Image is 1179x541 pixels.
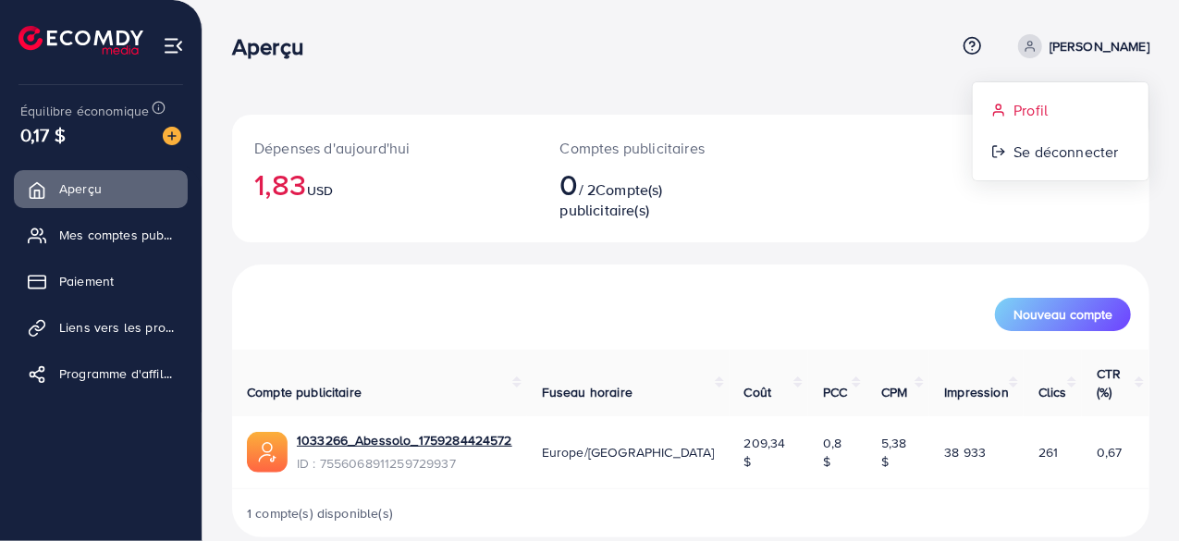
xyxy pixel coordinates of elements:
font: 209,34 $ [744,434,786,471]
font: Impression [944,383,1009,401]
font: Profil [1013,100,1048,120]
img: image [163,127,181,145]
font: Comptes publicitaires [560,138,705,158]
font: 0,17 $ [20,121,66,148]
font: 0,67 [1097,443,1123,461]
font: Compte publicitaire [247,383,362,401]
img: ic-ads-acc.e4c84228.svg [247,432,288,473]
img: menu [163,35,184,56]
font: Paiement [59,272,114,290]
a: 1033266_Abessolo_1759284424572 [297,431,512,449]
font: 0,8 $ [823,434,841,471]
font: 1 compte(s) disponible(s) [247,504,393,523]
font: Programme d'affiliation [59,364,196,383]
font: Liens vers les produits [59,318,194,337]
font: 1,83 [254,163,307,205]
font: Aperçu [232,31,303,62]
a: Programme d'affiliation [14,355,188,392]
a: Mes comptes publicitaires [14,216,188,253]
font: USD [307,181,333,200]
font: CPM [881,383,907,401]
font: Clics [1038,383,1067,401]
font: 261 [1038,443,1058,461]
font: CTR (%) [1097,364,1121,401]
font: 5,38 $ [881,434,907,471]
font: / 2 [579,179,596,200]
a: Liens vers les produits [14,309,188,346]
font: Compte(s) publicitaire(s) [560,179,663,220]
font: Nouveau compte [1013,305,1112,324]
font: 38 933 [944,443,986,461]
iframe: Chat [1100,458,1165,527]
font: Se déconnecter [1013,141,1118,162]
a: Aperçu [14,170,188,207]
font: [PERSON_NAME] [1050,37,1149,55]
font: Europe/[GEOGRAPHIC_DATA] [542,443,715,461]
a: Paiement [14,263,188,300]
font: ID : 7556068911259729937 [297,454,456,473]
font: Aperçu [59,179,102,198]
font: PCC [823,383,847,401]
font: 0 [560,163,579,205]
font: Coût [744,383,772,401]
font: Équilibre économique [20,102,149,120]
font: Fuseau horaire [542,383,632,401]
font: Mes comptes publicitaires [59,226,214,244]
button: Nouveau compte [995,298,1131,331]
a: [PERSON_NAME] [1011,34,1149,58]
ul: [PERSON_NAME] [972,81,1149,181]
img: logo [18,26,143,55]
font: Dépenses d'aujourd'hui [254,138,411,158]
